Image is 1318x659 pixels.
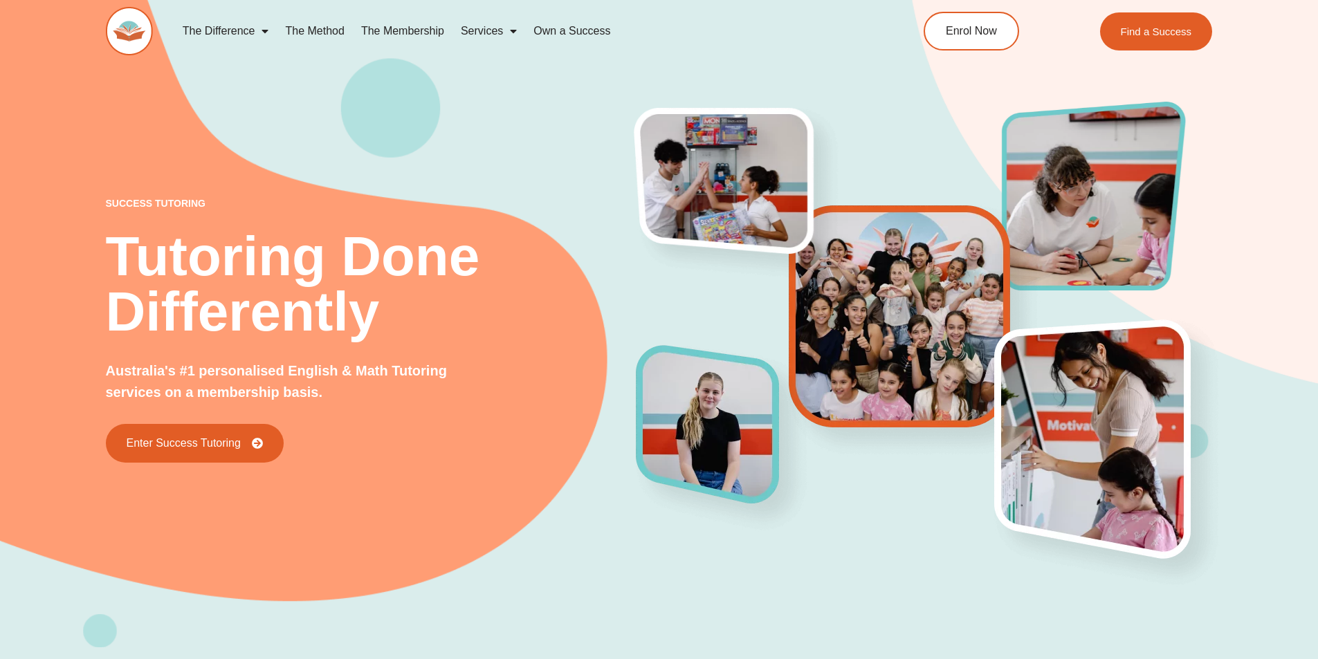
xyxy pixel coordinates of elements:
[106,229,637,340] h2: Tutoring Done Differently
[525,15,619,47] a: Own a Success
[277,15,352,47] a: The Method
[353,15,452,47] a: The Membership
[106,360,494,403] p: Australia's #1 personalised English & Math Tutoring services on a membership basis.
[1100,12,1213,50] a: Find a Success
[174,15,861,47] nav: Menu
[174,15,277,47] a: The Difference
[1121,26,1192,37] span: Find a Success
[106,198,637,208] p: success tutoring
[452,15,525,47] a: Services
[924,12,1019,50] a: Enrol Now
[106,424,284,463] a: Enter Success Tutoring
[946,26,997,37] span: Enrol Now
[127,438,241,449] span: Enter Success Tutoring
